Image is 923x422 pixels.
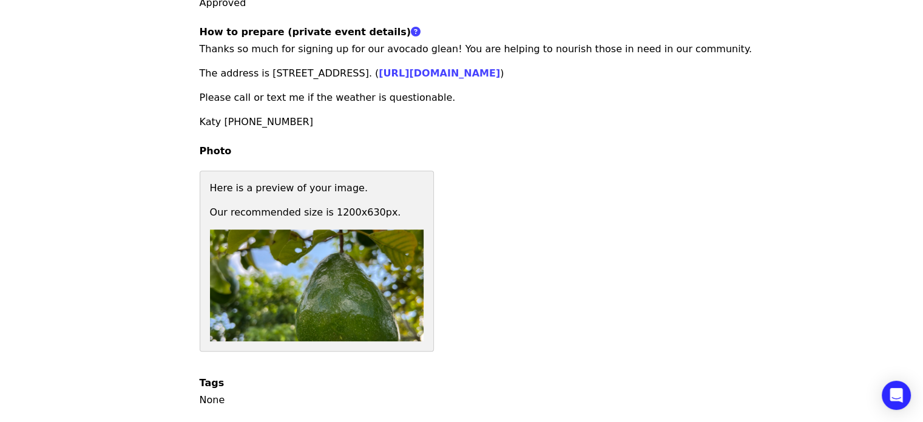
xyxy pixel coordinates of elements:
span: Tags [200,377,225,389]
span: None [200,394,225,406]
div: Open Intercom Messenger [882,381,911,410]
span: Our recommended size is 1200x630px. [210,206,401,218]
p: Thanks so much for signing up for our avocado glean! You are helping to nourish those in need in ... [200,42,884,56]
img: Preview of your uploaded image [210,230,424,341]
a: [URL][DOMAIN_NAME] [379,67,500,79]
span: Photo [200,145,232,157]
p: Katy [PHONE_NUMBER] [200,115,884,129]
p: Please call or text me if the weather is questionable. [200,90,884,105]
p: The address is [STREET_ADDRESS]. ( ) [200,66,884,81]
span: How to prepare (private event details) [200,26,428,38]
span: Here is a preview of your image. [210,182,368,194]
i: question-circle icon [411,26,421,38]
